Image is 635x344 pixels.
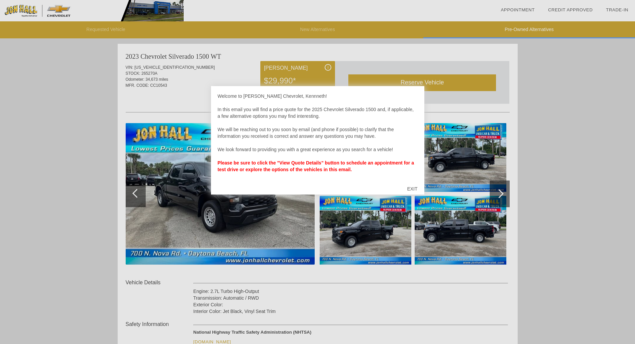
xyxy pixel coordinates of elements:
[218,93,418,180] div: Welcome to [PERSON_NAME] Chevrolet, Kennneth! In this email you will find a price quote for the 2...
[218,160,414,172] strong: Please be sure to click the "View Quote Details" button to schedule an appointment for a test dri...
[606,7,628,12] a: Trade-In
[400,179,424,199] div: EXIT
[548,7,593,12] a: Credit Approved
[501,7,535,12] a: Appointment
